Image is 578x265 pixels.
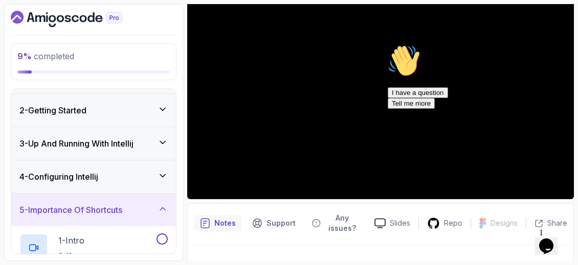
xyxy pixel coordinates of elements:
div: 👋Hi! How can we help?I have a questionTell me more [4,4,188,68]
span: Hi! How can we help? [4,31,101,38]
p: Repo [444,218,462,228]
button: 2-Getting Started [11,94,176,127]
p: Slides [390,218,410,228]
button: Share [526,218,567,228]
button: I have a question [4,47,64,58]
h3: 4 - Configuring Intellij [19,171,98,183]
button: 4-Configuring Intellij [11,160,176,193]
h3: 2 - Getting Started [19,104,86,116]
p: 0:41 [58,251,84,261]
p: Share [547,218,567,228]
button: notes button [194,210,242,236]
button: 5-Importance Of Shortcuts [11,194,176,226]
button: Tell me more [4,58,51,68]
p: Notes [214,218,236,228]
button: 1-Intro0:41 [19,233,168,262]
h3: 3 - Up And Running With Intellij [19,137,134,150]
span: completed [17,51,74,61]
button: Support button [246,210,302,236]
a: Slides [366,218,418,229]
button: Feedback button [306,210,366,236]
p: Support [266,218,296,228]
p: 1 - Intro [58,234,84,247]
iframe: chat widget [384,40,568,219]
h3: 5 - Importance Of Shortcuts [19,204,122,216]
a: Dashboard [11,11,146,27]
p: Any issues? [325,213,360,233]
iframe: chat widget [535,224,568,255]
button: 3-Up And Running With Intellij [11,127,176,160]
img: :wave: [4,4,37,37]
p: Designs [491,218,518,228]
a: Repo [419,217,471,230]
span: 9 % [17,51,32,61]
